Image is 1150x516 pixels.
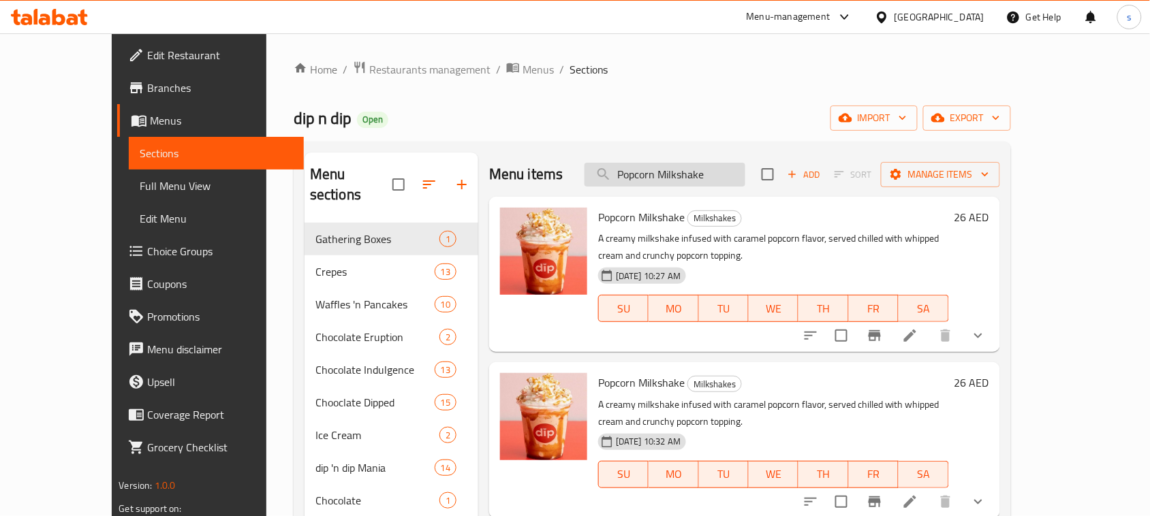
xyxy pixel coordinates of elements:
span: 2 [440,429,456,442]
div: items [435,263,456,280]
div: Crepes13 [305,255,478,288]
span: Upsell [147,374,293,390]
button: sort-choices [794,319,827,352]
span: Sections [140,145,293,161]
div: [GEOGRAPHIC_DATA] [895,10,984,25]
button: MO [649,295,698,322]
button: WE [749,295,798,322]
a: Edit Menu [129,202,304,235]
span: WE [754,464,793,484]
div: Chocolate Eruption2 [305,321,478,353]
h2: Menu sections [310,164,392,205]
span: FR [854,299,893,319]
a: Branches [117,71,304,104]
div: Waffles 'n Pancakes10 [305,288,478,321]
span: Branches [147,80,293,96]
span: [DATE] 10:32 AM [610,435,686,448]
button: Manage items [881,162,1000,187]
span: 1 [440,233,456,246]
a: Full Menu View [129,170,304,202]
a: Home [294,61,337,78]
p: A creamy milkshake infused with caramel popcorn flavor, served chilled with whipped cream and cru... [598,396,949,430]
div: Crepes [315,263,435,280]
a: Menu disclaimer [117,333,304,366]
span: SA [904,464,943,484]
span: 1 [440,494,456,507]
div: Milkshakes [687,210,742,227]
div: items [435,394,456,410]
span: Sections [570,61,608,78]
div: items [435,296,456,312]
button: WE [749,461,798,488]
div: Ice Cream2 [305,419,478,451]
span: Waffles 'n Pancakes [315,296,435,312]
span: Sort sections [413,168,446,201]
button: MO [649,461,698,488]
a: Edit Restaurant [117,39,304,71]
span: dip 'n dip Mania [315,459,435,476]
span: 15 [435,396,456,409]
span: Menus [523,61,554,78]
p: A creamy milkshake infused with caramel popcorn flavor, served chilled with whipped cream and cru... [598,230,949,264]
a: Sections [129,137,304,170]
a: Grocery Checklist [117,431,304,464]
li: / [559,61,564,78]
h2: Menu items [489,164,563,184]
span: Promotions [147,308,293,325]
a: Coverage Report [117,398,304,431]
span: Edit Restaurant [147,47,293,63]
span: Menus [150,112,293,129]
button: SU [598,461,649,488]
button: FR [849,295,899,322]
span: FR [854,464,893,484]
div: Gathering Boxes1 [305,223,478,255]
span: Chooclate Dipped [315,394,435,410]
div: Open [357,112,388,128]
span: dip n dip [294,103,352,133]
span: Popcorn Milkshake [598,207,685,227]
div: Gathering Boxes [315,231,439,247]
div: Chocolate Indulgence13 [305,353,478,386]
img: Popcorn Milkshake [500,208,587,295]
span: MO [654,464,693,484]
div: dip 'n dip Mania14 [305,451,478,484]
img: Popcorn Milkshake [500,373,587,460]
a: Coupons [117,268,304,300]
button: SU [598,295,649,322]
div: items [435,361,456,378]
span: Manage items [892,166,989,183]
span: Add item [782,164,826,185]
span: Ice Cream [315,427,439,443]
span: TH [804,299,843,319]
span: Milkshakes [688,210,741,226]
span: Select to update [827,487,856,516]
span: MO [654,299,693,319]
span: 2 [440,331,456,344]
a: Restaurants management [353,61,491,78]
span: Select section first [826,164,881,185]
span: Choice Groups [147,243,293,259]
span: TU [704,464,743,484]
a: Choice Groups [117,235,304,268]
button: TU [699,461,749,488]
span: 1.0.0 [155,477,176,494]
button: FR [849,461,899,488]
span: Popcorn Milkshake [598,372,685,393]
button: show more [962,319,995,352]
a: Edit menu item [902,494,918,510]
svg: Show Choices [970,494,986,510]
span: Chocolate [315,492,439,509]
span: Chocolate Eruption [315,329,439,345]
span: Chocolate Indulgence [315,361,435,378]
div: items [439,231,456,247]
button: TU [699,295,749,322]
svg: Show Choices [970,327,986,344]
span: Select to update [827,321,856,350]
span: SU [604,464,643,484]
span: Full Menu View [140,178,293,194]
span: WE [754,299,793,319]
button: Add [782,164,826,185]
